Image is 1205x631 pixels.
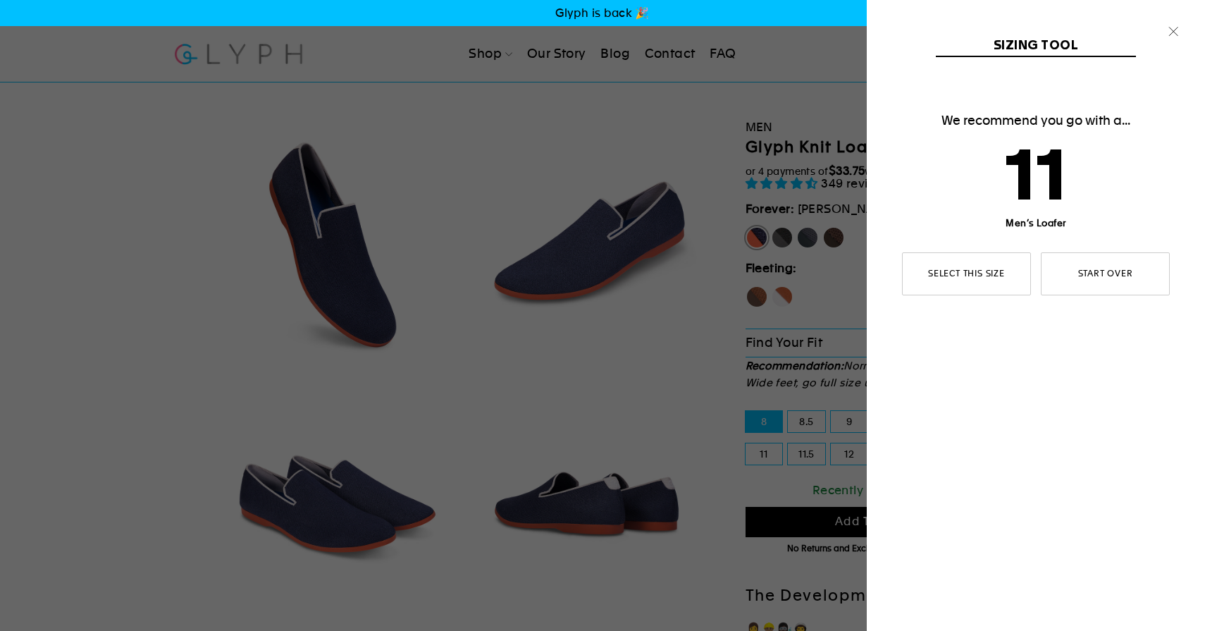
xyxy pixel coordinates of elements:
div: Sizing Tool [903,35,1169,56]
span: Men’s Loafer [902,216,1170,231]
div: 11 [902,149,1170,206]
a: Start over [1041,252,1170,295]
h3: We recommend you go with a... [902,112,1170,128]
a: select this size [902,252,1031,295]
